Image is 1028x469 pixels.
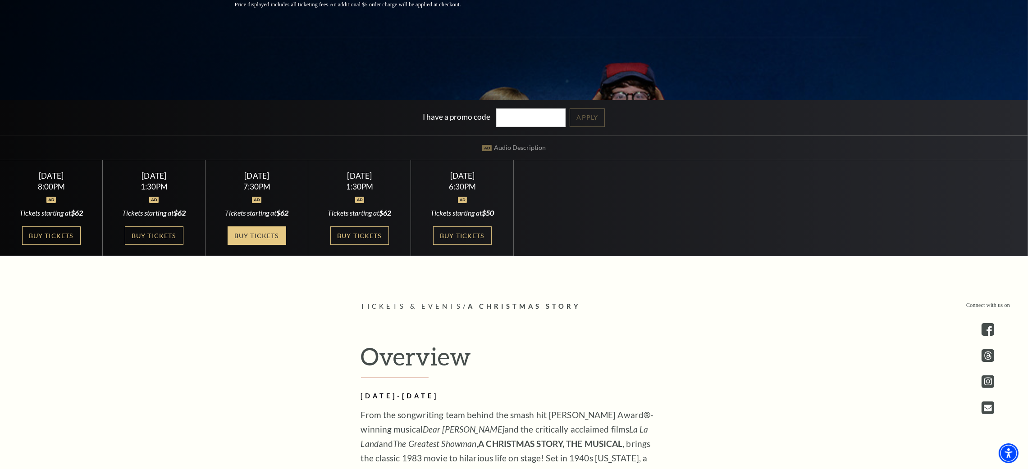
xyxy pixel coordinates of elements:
[216,171,297,180] div: [DATE]
[433,226,492,245] a: Buy Tickets
[11,171,92,180] div: [DATE]
[379,208,391,217] span: $62
[422,183,503,190] div: 6:30PM
[216,183,297,190] div: 7:30PM
[216,208,297,218] div: Tickets starting at
[482,208,494,217] span: $50
[361,301,667,312] p: /
[114,171,195,180] div: [DATE]
[966,301,1010,310] p: Connect with us on
[235,0,483,9] p: Price displayed includes all ticketing fees.
[319,208,400,218] div: Tickets starting at
[319,183,400,190] div: 1:30PM
[478,438,622,449] strong: A CHRISTMAS STORY, THE MUSICAL
[361,302,463,310] span: Tickets & Events
[276,208,288,217] span: $62
[361,391,654,402] h2: [DATE]-[DATE]
[468,302,581,310] span: A Christmas Story
[422,171,503,180] div: [DATE]
[999,443,1019,463] div: Accessibility Menu
[114,183,195,190] div: 1:30PM
[361,342,667,379] h2: Overview
[174,208,186,217] span: $62
[11,183,92,190] div: 8:00PM
[982,323,994,336] a: facebook - open in a new tab
[982,401,994,414] a: Open this option - open in a new tab
[423,112,491,122] label: I have a promo code
[125,226,183,245] a: Buy Tickets
[11,208,92,218] div: Tickets starting at
[71,208,83,217] span: $62
[422,208,503,218] div: Tickets starting at
[982,375,994,388] a: instagram - open in a new tab
[982,349,994,362] a: threads.com - open in a new tab
[423,424,504,434] em: Dear [PERSON_NAME]
[228,226,286,245] a: Buy Tickets
[330,226,389,245] a: Buy Tickets
[114,208,195,218] div: Tickets starting at
[329,1,461,8] span: An additional $5 order charge will be applied at checkout.
[22,226,81,245] a: Buy Tickets
[393,438,476,449] em: The Greatest Showman
[319,171,400,180] div: [DATE]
